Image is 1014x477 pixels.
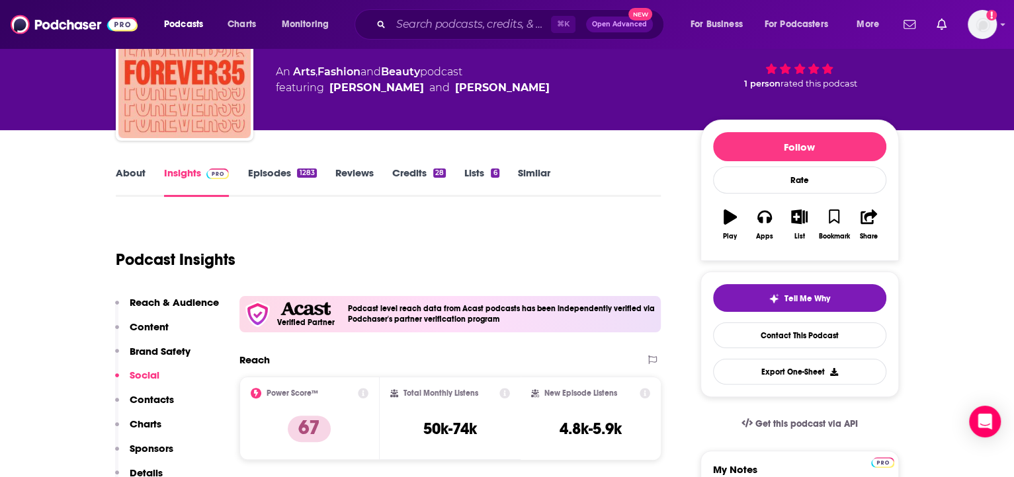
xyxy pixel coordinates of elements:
a: Similar [518,166,550,197]
span: rated this podcast [781,79,857,89]
button: Show profile menu [968,10,997,39]
a: Pro website [871,455,894,468]
h2: Power Score™ [267,388,318,398]
p: Social [130,369,159,381]
img: tell me why sparkle [769,293,779,304]
button: open menu [155,14,220,35]
div: Search podcasts, credits, & more... [367,9,677,40]
span: Open Advanced [592,21,647,28]
h1: Podcast Insights [116,250,235,270]
a: Contact This Podcast [713,322,886,348]
div: Play [723,233,737,240]
button: Apps [747,201,782,248]
span: , [316,65,317,78]
a: Show notifications dropdown [931,13,952,36]
span: Monitoring [282,15,329,34]
button: Reach & Audience [115,296,219,320]
button: Bookmark [817,201,851,248]
svg: Add a profile image [986,10,997,20]
button: Open AdvancedNew [586,17,653,32]
div: Share [860,233,878,240]
span: Tell Me Why [784,293,830,304]
span: Charts [228,15,256,34]
div: Open Intercom Messenger [969,406,1001,437]
button: Export One-Sheet [713,359,886,385]
a: Charts [219,14,264,35]
h2: Total Monthly Listens [403,388,478,398]
span: More [857,15,879,34]
img: Forever35 [118,6,251,138]
button: open menu [847,14,896,35]
span: 1 person [744,79,781,89]
div: Rate [713,166,886,194]
a: Show notifications dropdown [898,13,921,36]
img: verfied icon [245,301,271,327]
span: Get this podcast via API [755,418,857,429]
a: Reviews [335,166,374,197]
a: Get this podcast via API [731,408,868,440]
span: Logged in as pstanton [968,10,997,39]
button: open menu [273,14,346,35]
a: About [116,166,146,197]
div: Apps [756,233,773,240]
img: Acast [280,302,331,316]
h3: 50k-74k [423,419,477,439]
button: Follow [713,132,886,161]
span: and [360,65,381,78]
div: 28 [433,168,446,178]
button: Contacts [115,393,174,418]
button: Play [713,201,747,248]
a: Doree Shafrir [329,80,424,96]
div: List [794,233,805,240]
button: open menu [681,14,759,35]
p: Brand Safety [130,345,190,357]
span: and [429,80,450,96]
a: Episodes1283 [247,166,316,197]
a: Beauty [381,65,420,78]
a: InsightsPodchaser Pro [164,166,230,197]
img: Podchaser Pro [206,168,230,179]
img: Podchaser Pro [871,457,894,468]
button: Content [115,320,169,345]
button: Charts [115,418,161,442]
span: ⌘ K [551,16,575,33]
a: Credits28 [392,166,446,197]
a: Kate Spencer [455,80,550,96]
button: Share [851,201,886,248]
p: Contacts [130,393,174,406]
button: List [782,201,816,248]
p: Content [130,320,169,333]
div: 6 [491,168,499,178]
button: open menu [756,14,847,35]
button: Brand Safety [115,345,190,369]
span: For Business [691,15,743,34]
div: Bookmark [818,233,849,240]
h4: Podcast level reach data from Acast podcasts has been independently verified via Podchaser's part... [348,304,656,324]
h3: 4.8k-5.9k [560,419,622,439]
span: Podcasts [164,15,203,34]
button: Sponsors [115,442,173,466]
a: Arts [293,65,316,78]
h5: Verified Partner [277,318,335,326]
span: For Podcasters [765,15,828,34]
div: 1283 [297,168,316,178]
a: Fashion [317,65,360,78]
button: Social [115,369,159,393]
input: Search podcasts, credits, & more... [391,14,551,35]
a: Lists6 [464,166,499,197]
p: Reach & Audience [130,296,219,309]
p: 67 [288,416,331,442]
img: Podchaser - Follow, Share and Rate Podcasts [11,12,138,37]
span: featuring [276,80,550,96]
h2: Reach [239,353,270,366]
span: New [628,8,652,20]
button: tell me why sparkleTell Me Why [713,284,886,312]
div: An podcast [276,64,550,96]
img: User Profile [968,10,997,39]
p: Sponsors [130,442,173,455]
div: verified Badge67 1 personrated this podcast [700,15,899,97]
p: Charts [130,418,161,430]
h2: New Episode Listens [544,388,617,398]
